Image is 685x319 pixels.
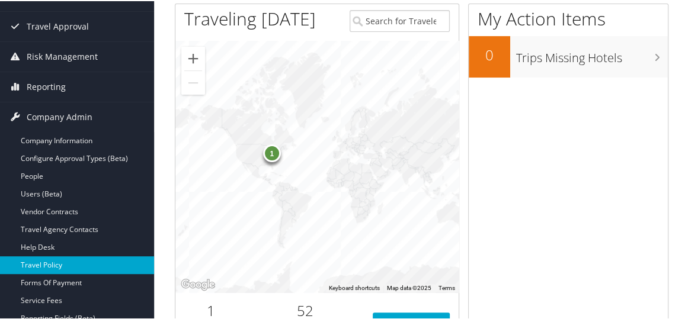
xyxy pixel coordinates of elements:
[329,283,380,291] button: Keyboard shortcuts
[516,43,668,65] h3: Trips Missing Hotels
[181,46,205,69] button: Zoom in
[387,283,431,290] span: Map data ©2025
[178,276,217,291] a: Open this area in Google Maps (opens a new window)
[469,35,668,76] a: 0Trips Missing Hotels
[181,70,205,94] button: Zoom out
[469,5,668,30] h1: My Action Items
[27,71,66,101] span: Reporting
[263,143,280,161] div: 1
[178,276,217,291] img: Google
[27,11,89,40] span: Travel Approval
[184,5,316,30] h1: Traveling [DATE]
[438,283,455,290] a: Terms
[27,41,98,70] span: Risk Management
[350,9,450,31] input: Search for Traveler
[469,44,510,64] h2: 0
[27,101,92,131] span: Company Admin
